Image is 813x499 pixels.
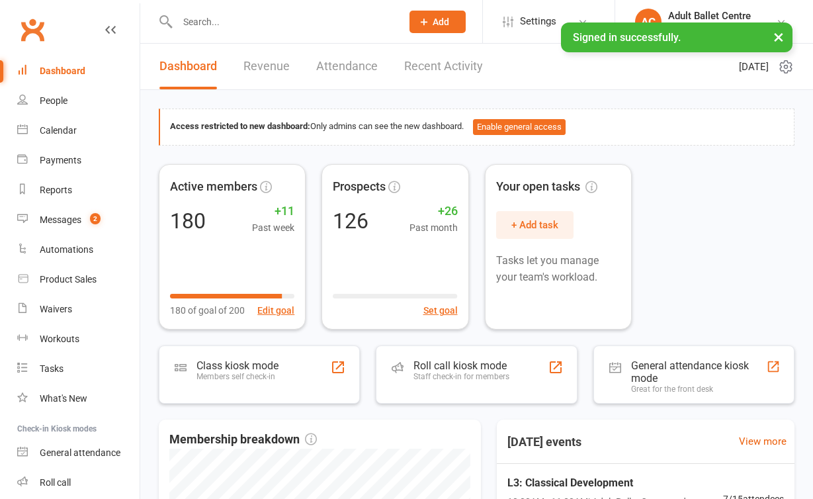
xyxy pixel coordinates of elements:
[17,324,140,354] a: Workouts
[631,359,766,385] div: General attendance kiosk mode
[40,125,77,136] div: Calendar
[40,155,81,165] div: Payments
[17,295,140,324] a: Waivers
[40,334,79,344] div: Workouts
[196,372,278,381] div: Members self check-in
[170,119,784,135] div: Only admins can see the new dashboard.
[40,274,97,285] div: Product Sales
[409,11,466,33] button: Add
[635,9,662,35] div: AC
[170,303,245,318] span: 180 of goal of 200
[159,44,217,89] a: Dashboard
[40,363,64,374] div: Tasks
[333,210,368,232] div: 126
[17,116,140,146] a: Calendar
[573,31,681,44] span: Signed in successfully.
[496,252,620,286] p: Tasks let you manage your team's workload.
[196,359,278,372] div: Class kiosk mode
[40,66,85,76] div: Dashboard
[17,235,140,265] a: Automations
[17,56,140,86] a: Dashboard
[631,385,766,394] div: Great for the front desk
[496,177,597,197] span: Your open tasks
[17,175,140,205] a: Reports
[668,10,751,22] div: Adult Ballet Centre
[413,372,509,381] div: Staff check-in for members
[316,44,378,89] a: Attendance
[170,121,310,131] strong: Access restricted to new dashboard:
[668,22,751,34] div: Adult Ballet Centre
[739,433,787,449] a: View more
[413,359,509,372] div: Roll call kiosk mode
[257,303,294,318] button: Edit goal
[409,202,458,221] span: +26
[40,95,67,106] div: People
[433,17,449,27] span: Add
[252,202,294,221] span: +11
[739,59,769,75] span: [DATE]
[40,214,81,225] div: Messages
[173,13,392,31] input: Search...
[496,211,574,239] button: + Add task
[17,468,140,498] a: Roll call
[404,44,483,89] a: Recent Activity
[17,384,140,414] a: What's New
[40,244,93,255] div: Automations
[520,7,556,36] span: Settings
[473,119,566,135] button: Enable general access
[767,23,791,51] button: ×
[40,185,72,195] div: Reports
[17,86,140,116] a: People
[40,304,72,314] div: Waivers
[243,44,290,89] a: Revenue
[497,430,592,454] h3: [DATE] events
[170,210,206,232] div: 180
[333,177,386,197] span: Prospects
[423,303,458,318] button: Set goal
[252,220,294,235] span: Past week
[507,475,723,492] span: L3: Classical Development
[90,213,101,224] span: 2
[17,438,140,468] a: General attendance kiosk mode
[17,205,140,235] a: Messages 2
[169,430,317,449] span: Membership breakdown
[16,13,49,46] a: Clubworx
[40,447,120,458] div: General attendance
[40,393,87,404] div: What's New
[17,146,140,175] a: Payments
[17,265,140,295] a: Product Sales
[170,177,257,197] span: Active members
[409,220,458,235] span: Past month
[17,354,140,384] a: Tasks
[40,477,71,488] div: Roll call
